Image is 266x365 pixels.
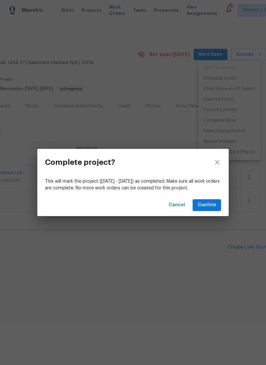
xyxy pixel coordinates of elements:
span: Confirm [198,201,216,209]
button: Confirm [193,199,221,211]
span: Cancel [169,201,185,209]
button: close [206,149,229,176]
p: This will mark the project ([DATE] - [DATE]) as completed. Make sure all work orders are complete... [45,178,221,192]
h3: Complete project? [45,158,115,167]
button: Cancel [166,199,188,211]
